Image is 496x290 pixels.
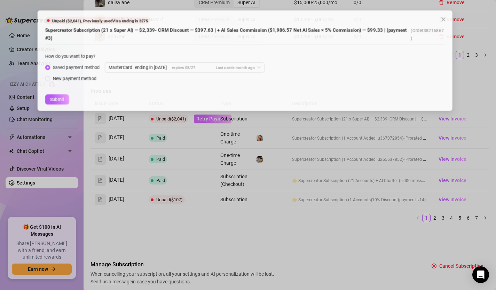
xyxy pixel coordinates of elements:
span: Close [459,10,470,15]
span: Saved payment method [36,61,93,69]
span: Last used a month ago [216,63,259,68]
div: New payment method [39,73,86,81]
div: Open Intercom Messenger [472,266,489,283]
span: (Order 38216867 ) [429,22,465,36]
span: Supercreator Subscription (21 x Super AI) — $2,339- CRM Discount — $397.63 | + AI Sales Commissio... [30,21,425,36]
span: Submit [36,97,51,103]
button: Close [459,7,470,18]
span: close [462,10,467,15]
div: MasterCard [100,60,125,70]
span: Unpaid ($2,041) , Previously used Visa ending in 3275 [38,11,142,17]
div: ending in [DATE] [128,60,163,70]
label: How do you want to pay? [30,49,90,57]
button: Submit [30,94,56,105]
span: expires 08/27 [168,63,194,68]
